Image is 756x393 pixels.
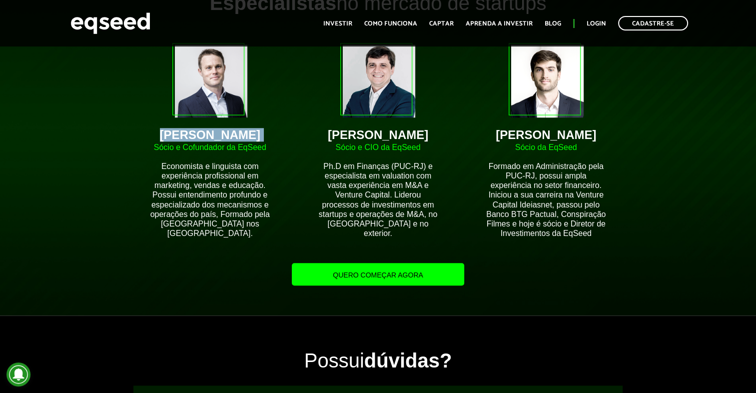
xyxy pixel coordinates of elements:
a: Blog [545,20,561,27]
div: Sócio da EqSeed [485,143,608,151]
div: Possui [133,350,623,370]
img: foto-brian.png [172,43,247,117]
div: Sócio e Cofundador da EqSeed [148,143,271,151]
img: foto-igor.png [340,43,415,117]
div: [PERSON_NAME] [316,129,439,141]
a: Login [587,20,606,27]
strong: dúvidas? [364,349,452,371]
a: Aprenda a investir [466,20,533,27]
a: Quero começar agora [292,263,464,285]
p: Economista e linguista com experiência profissional em marketing, vendas e educação. Possui enten... [148,161,271,238]
a: Cadastre-se [618,16,688,30]
div: [PERSON_NAME] [148,129,271,141]
a: Investir [323,20,352,27]
div: Sócio e CIO da EqSeed [316,143,439,151]
img: EqSeed [70,10,150,36]
a: Captar [429,20,454,27]
a: Como funciona [364,20,417,27]
div: [PERSON_NAME] [485,129,608,141]
p: Formado em Administração pela PUC-RJ, possui ampla experiência no setor financeiro. Iniciou a sua... [485,161,608,238]
img: foto-ant.png [509,43,584,117]
p: Ph.D em Finanças (PUC-RJ) e especialista em valuation com vasta experiência em M&A e Venture Capi... [316,161,439,238]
